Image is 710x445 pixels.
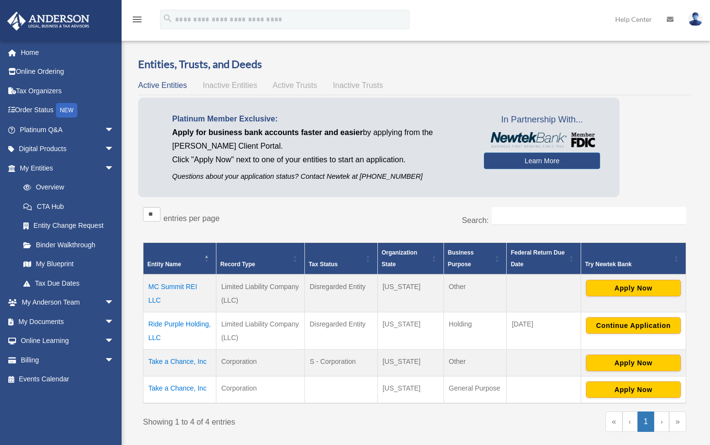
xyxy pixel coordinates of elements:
td: Ride Purple Holding, LLC [143,312,216,350]
img: NewtekBankLogoSM.png [489,132,595,148]
td: Holding [444,312,507,350]
span: Record Type [220,261,255,268]
a: My Entitiesarrow_drop_down [7,158,124,178]
th: Organization State: Activate to sort [377,243,444,275]
a: Online Learningarrow_drop_down [7,331,129,351]
a: Digital Productsarrow_drop_down [7,139,129,159]
span: Entity Name [147,261,181,268]
span: arrow_drop_down [105,312,124,332]
span: arrow_drop_down [105,120,124,140]
th: Federal Return Due Date: Activate to sort [507,243,581,275]
a: Order StatusNEW [7,101,129,120]
span: arrow_drop_down [105,293,124,313]
td: MC Summit REI LLC [143,274,216,312]
span: arrow_drop_down [105,158,124,178]
a: Tax Due Dates [14,274,124,293]
a: Tax Organizers [7,81,129,101]
td: Disregarded Entity [304,274,377,312]
th: Entity Name: Activate to invert sorting [143,243,216,275]
td: Corporation [216,377,304,404]
td: [US_STATE] [377,274,444,312]
a: Platinum Q&Aarrow_drop_down [7,120,129,139]
p: Click "Apply Now" next to one of your entities to start an application. [172,153,469,167]
span: Active Entities [138,81,187,89]
span: Business Purpose [448,249,474,268]
th: Record Type: Activate to sort [216,243,304,275]
span: In Partnership With... [484,112,600,128]
a: Learn More [484,153,600,169]
a: 1 [638,411,655,432]
a: Online Ordering [7,62,129,82]
th: Try Newtek Bank : Activate to sort [581,243,686,275]
a: Entity Change Request [14,216,124,236]
td: Take a Chance, Inc [143,377,216,404]
p: Questions about your application status? Contact Newtek at [PHONE_NUMBER] [172,171,469,183]
button: Continue Application [586,317,681,334]
a: Overview [14,178,119,197]
a: menu [131,17,143,25]
td: Limited Liability Company (LLC) [216,274,304,312]
div: Try Newtek Bank [585,258,671,270]
span: Inactive Trusts [333,81,383,89]
td: General Purpose [444,377,507,404]
a: My Blueprint [14,255,124,274]
td: S - Corporation [304,350,377,377]
td: [DATE] [507,312,581,350]
span: arrow_drop_down [105,350,124,370]
td: Take a Chance, Inc [143,350,216,377]
i: search [162,13,173,24]
span: arrow_drop_down [105,331,124,351]
td: Corporation [216,350,304,377]
td: Disregarded Entity [304,312,377,350]
a: Events Calendar [7,370,129,389]
p: Platinum Member Exclusive: [172,112,469,126]
a: Last [669,411,686,432]
span: Apply for business bank accounts faster and easier [172,128,363,137]
label: Search: [462,216,489,224]
a: CTA Hub [14,197,124,216]
label: entries per page [163,214,220,222]
a: Billingarrow_drop_down [7,350,129,370]
span: Inactive Entities [203,81,257,89]
h3: Entities, Trusts, and Deeds [138,57,691,72]
a: Next [654,411,669,432]
td: [US_STATE] [377,350,444,377]
td: Other [444,350,507,377]
div: Showing 1 to 4 of 4 entries [143,411,408,429]
span: Federal Return Due Date [511,249,565,268]
a: Binder Walkthrough [14,235,124,255]
button: Apply Now [586,381,681,398]
p: by applying from the [PERSON_NAME] Client Portal. [172,126,469,153]
th: Tax Status: Activate to sort [304,243,377,275]
a: My Anderson Teamarrow_drop_down [7,293,129,312]
span: Tax Status [309,261,338,268]
i: menu [131,14,143,25]
div: NEW [56,103,77,118]
th: Business Purpose: Activate to sort [444,243,507,275]
a: My Documentsarrow_drop_down [7,312,129,331]
a: First [605,411,622,432]
button: Apply Now [586,280,681,296]
span: Organization State [382,249,417,268]
td: [US_STATE] [377,312,444,350]
span: Active Trusts [273,81,318,89]
img: Anderson Advisors Platinum Portal [4,12,92,31]
td: Limited Liability Company (LLC) [216,312,304,350]
span: arrow_drop_down [105,139,124,159]
a: Previous [622,411,638,432]
td: Other [444,274,507,312]
a: Home [7,43,129,62]
td: [US_STATE] [377,377,444,404]
button: Apply Now [586,355,681,371]
img: User Pic [688,12,703,26]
